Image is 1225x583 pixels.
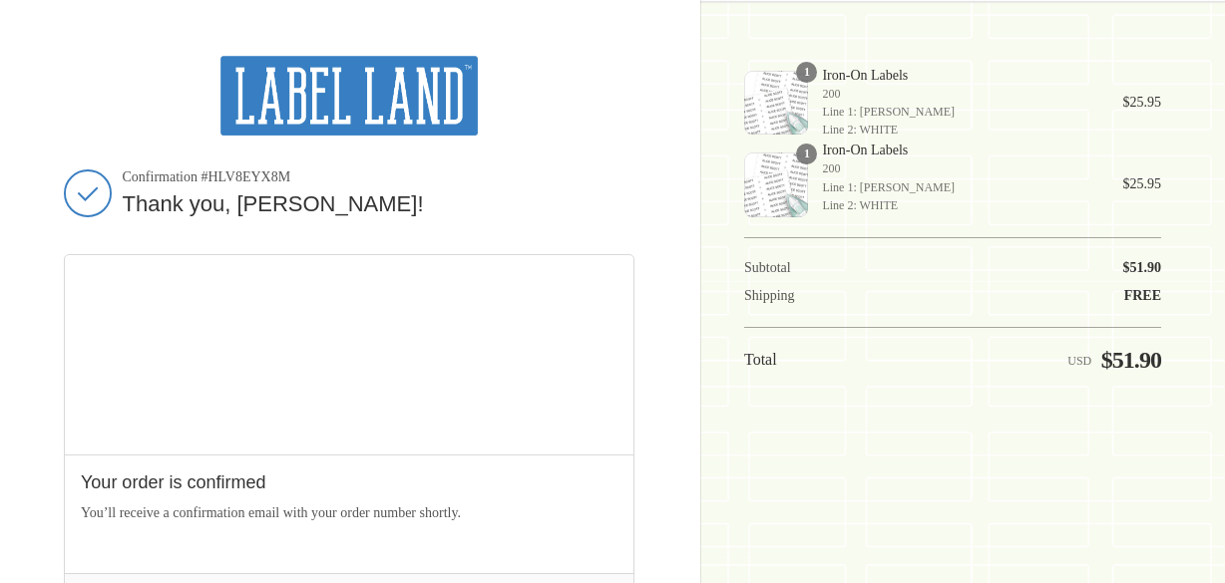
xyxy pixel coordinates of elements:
span: 1 [796,62,817,83]
h2: Your order is confirmed [81,471,617,494]
span: $51.90 [1101,347,1161,373]
span: 1 [796,144,817,164]
div: Google map displaying pin point of shipping address: Bonita Springs, Florida [65,255,633,454]
span: $51.90 [1123,260,1162,275]
span: Line 2: WHITE [822,196,1094,214]
span: $25.95 [1123,176,1162,191]
span: $25.95 [1123,95,1162,110]
th: Subtotal [744,259,872,277]
span: 200 [822,159,1094,177]
p: You’ll receive a confirmation email with your order number shortly. [81,502,617,523]
span: Shipping [744,288,795,303]
span: Line 1: [PERSON_NAME] [822,103,1094,121]
img: Iron-On Labels - Label Land [744,152,808,216]
span: Line 2: WHITE [822,121,1094,139]
img: Iron-On Labels - Label Land [744,71,808,135]
span: Iron-On Labels [822,67,1094,85]
h2: Thank you, [PERSON_NAME]! [123,190,635,219]
iframe: Google map displaying pin point of shipping address: Bonita Springs, Florida [65,255,634,454]
span: Iron-On Labels [822,142,1094,159]
span: Line 1: [PERSON_NAME] [822,178,1094,196]
span: Free [1124,288,1161,303]
span: Confirmation #HLV8EYX8M [123,168,635,186]
span: USD [1067,354,1091,368]
span: Total [744,351,777,368]
img: Label Land [220,56,477,136]
span: 200 [822,85,1094,103]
